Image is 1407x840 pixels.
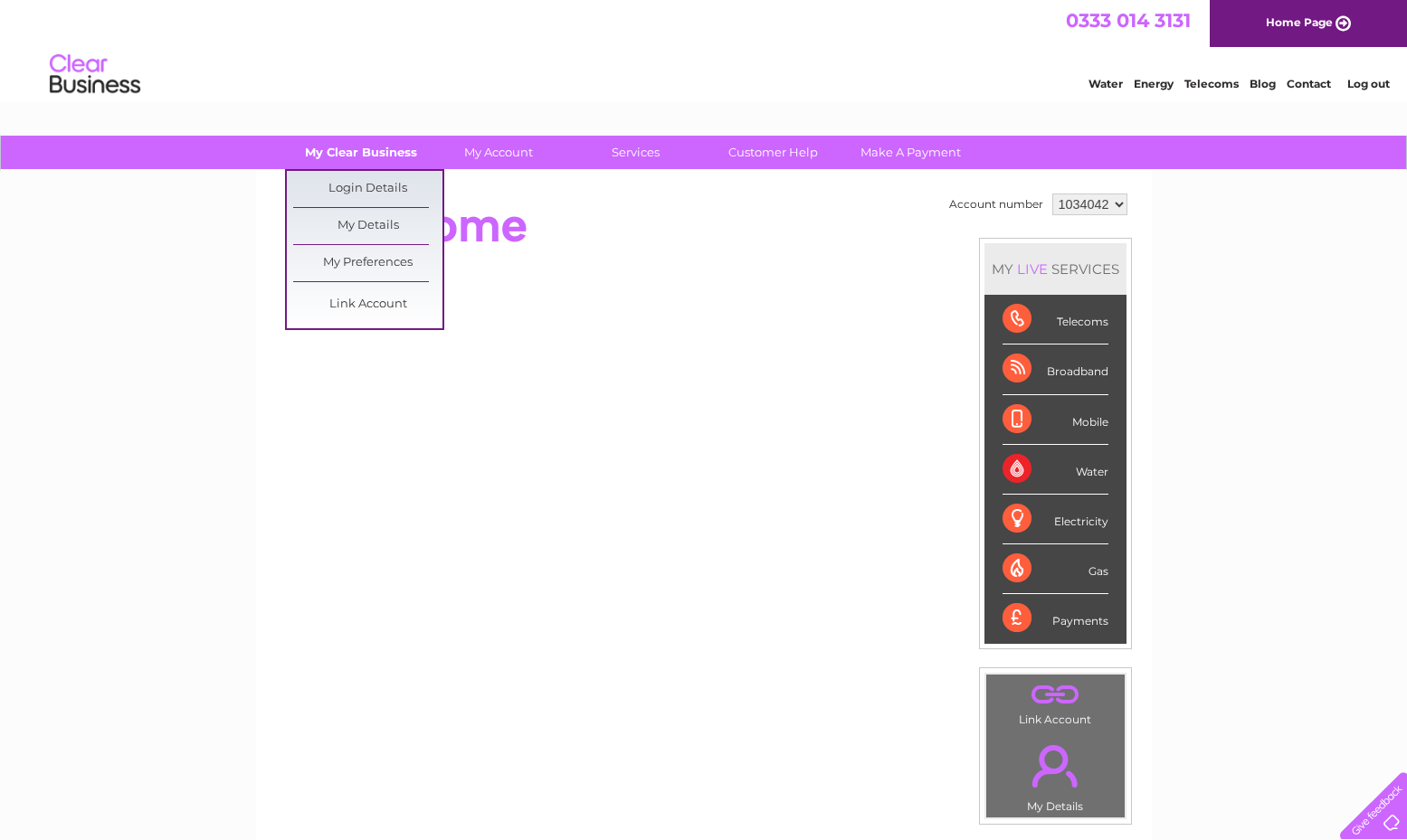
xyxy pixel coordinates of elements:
div: Gas [1003,544,1108,594]
div: Electricity [1003,495,1108,544]
div: Clear Business is a trading name of Verastar Limited (registered in [GEOGRAPHIC_DATA] No. 3667643... [277,10,1132,88]
a: Login Details [293,171,442,207]
a: . [991,734,1120,798]
td: Account number [945,189,1048,220]
div: Broadband [1003,344,1108,394]
a: My Clear Business [286,136,435,169]
a: My Details [293,208,442,244]
a: Log out [1347,77,1390,90]
td: My Details [985,730,1126,818]
div: MY SERVICES [984,243,1127,295]
a: My Preferences [293,245,442,281]
img: logo.png [49,47,141,102]
a: 0333 014 3131 [1066,9,1191,32]
div: Telecoms [1003,295,1108,344]
div: Water [1003,445,1108,495]
a: Water [1089,77,1123,90]
a: Services [561,136,710,169]
div: Mobile [1003,395,1108,445]
a: Blog [1250,77,1276,90]
a: Make A Payment [836,136,985,169]
div: Payments [1003,594,1108,643]
a: Contact [1287,77,1331,90]
div: LIVE [1013,260,1051,278]
a: My Account [423,136,573,169]
a: Customer Help [699,136,848,169]
a: . [991,679,1120,711]
a: Energy [1134,77,1174,90]
a: Telecoms [1184,77,1239,90]
a: Link Account [293,287,442,323]
td: Link Account [985,674,1126,731]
